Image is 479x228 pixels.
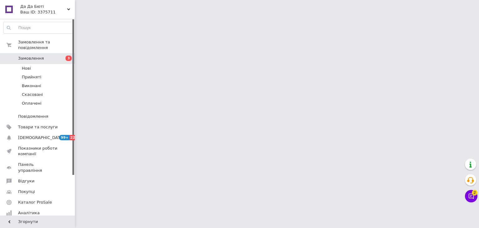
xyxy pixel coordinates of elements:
[20,4,67,9] span: Да Да Бюті
[22,74,41,80] span: Прийняті
[18,200,52,205] span: Каталог ProSale
[465,190,477,202] button: Чат з покупцем2
[65,56,72,61] span: 3
[18,146,58,157] span: Показники роботи компанії
[18,162,58,173] span: Панель управління
[22,83,41,89] span: Виконані
[18,124,58,130] span: Товари та послуги
[18,56,44,61] span: Замовлення
[22,66,31,71] span: Нові
[59,135,70,140] span: 99+
[472,190,477,196] span: 2
[22,92,43,97] span: Скасовані
[20,9,75,15] div: Ваш ID: 3375711
[70,135,77,140] span: 22
[18,210,40,216] span: Аналітика
[18,114,48,119] span: Повідомлення
[18,189,35,195] span: Покупці
[18,39,75,51] span: Замовлення та повідомлення
[22,101,41,106] span: Оплачені
[3,22,73,33] input: Пошук
[18,135,64,141] span: [DEMOGRAPHIC_DATA]
[18,178,34,184] span: Відгуки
